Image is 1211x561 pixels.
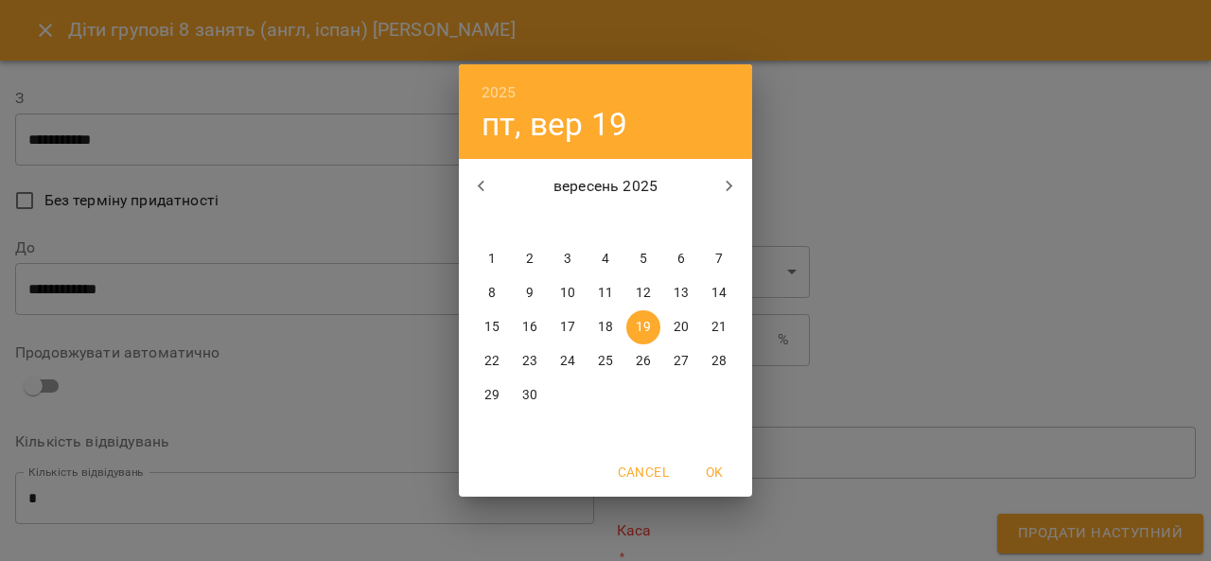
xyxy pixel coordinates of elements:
span: Cancel [618,461,669,483]
button: 18 [588,310,623,344]
p: 24 [560,352,575,371]
button: 22 [475,344,509,378]
button: 24 [551,344,585,378]
button: 7 [702,242,736,276]
p: 15 [484,318,500,337]
button: 29 [475,378,509,412]
p: 6 [677,250,685,269]
p: 19 [636,318,651,337]
button: 3 [551,242,585,276]
p: 14 [711,284,727,303]
p: 22 [484,352,500,371]
p: 7 [715,250,723,269]
button: OK [684,455,745,489]
button: 17 [551,310,585,344]
p: 12 [636,284,651,303]
button: 30 [513,378,547,412]
button: 15 [475,310,509,344]
span: вт [513,214,547,233]
p: 27 [674,352,689,371]
button: 1 [475,242,509,276]
p: вересень 2025 [504,175,708,198]
p: 26 [636,352,651,371]
button: 8 [475,276,509,310]
p: 11 [598,284,613,303]
button: Cancel [610,455,676,489]
button: 27 [664,344,698,378]
button: 6 [664,242,698,276]
p: 2 [526,250,534,269]
button: 14 [702,276,736,310]
button: 16 [513,310,547,344]
button: 20 [664,310,698,344]
p: 5 [640,250,647,269]
p: 1 [488,250,496,269]
p: 3 [564,250,571,269]
button: 23 [513,344,547,378]
button: 5 [626,242,660,276]
p: 13 [674,284,689,303]
button: 12 [626,276,660,310]
button: 19 [626,310,660,344]
button: пт, вер 19 [482,105,627,144]
button: 11 [588,276,623,310]
button: 2 [513,242,547,276]
p: 17 [560,318,575,337]
p: 8 [488,284,496,303]
span: сб [664,214,698,233]
p: 28 [711,352,727,371]
p: 9 [526,284,534,303]
p: 30 [522,386,537,405]
span: чт [588,214,623,233]
p: 18 [598,318,613,337]
p: 10 [560,284,575,303]
p: 25 [598,352,613,371]
p: 23 [522,352,537,371]
p: 21 [711,318,727,337]
span: OK [692,461,737,483]
button: 26 [626,344,660,378]
span: ср [551,214,585,233]
p: 20 [674,318,689,337]
button: 4 [588,242,623,276]
button: 25 [588,344,623,378]
span: пт [626,214,660,233]
button: 10 [551,276,585,310]
p: 16 [522,318,537,337]
span: пн [475,214,509,233]
p: 4 [602,250,609,269]
button: 28 [702,344,736,378]
span: нд [702,214,736,233]
button: 13 [664,276,698,310]
button: 2025 [482,79,517,106]
button: 9 [513,276,547,310]
button: 21 [702,310,736,344]
p: 29 [484,386,500,405]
